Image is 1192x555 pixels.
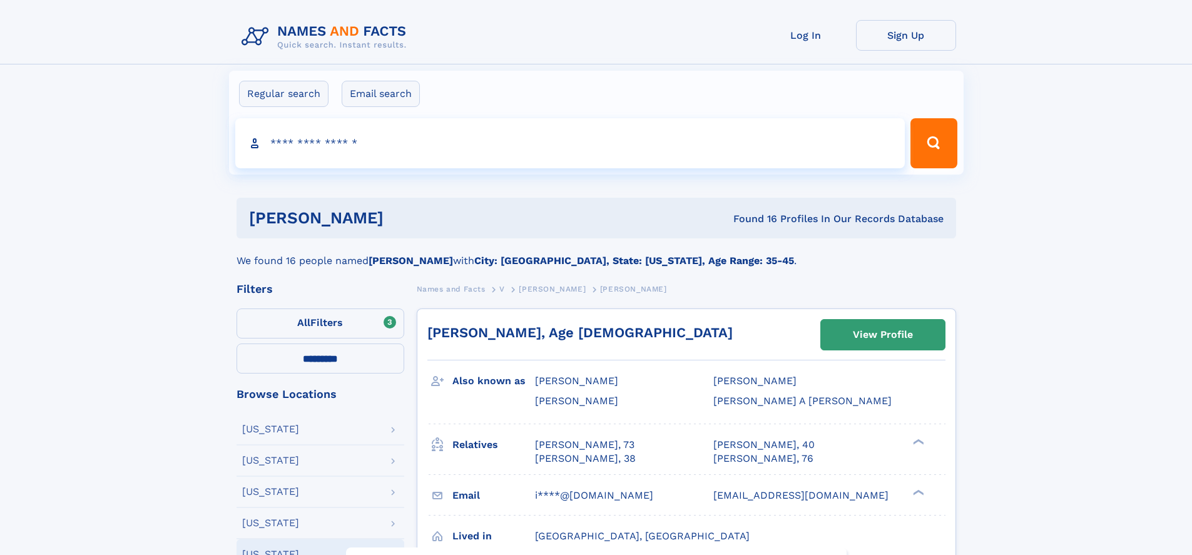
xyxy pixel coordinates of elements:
[713,489,889,501] span: [EMAIL_ADDRESS][DOMAIN_NAME]
[242,456,299,466] div: [US_STATE]
[910,118,957,168] button: Search Button
[535,530,750,542] span: [GEOGRAPHIC_DATA], [GEOGRAPHIC_DATA]
[535,438,634,452] a: [PERSON_NAME], 73
[535,375,618,387] span: [PERSON_NAME]
[237,389,404,400] div: Browse Locations
[535,452,636,466] a: [PERSON_NAME], 38
[910,488,925,496] div: ❯
[452,485,535,506] h3: Email
[235,118,905,168] input: search input
[558,212,944,226] div: Found 16 Profiles In Our Records Database
[369,255,453,267] b: [PERSON_NAME]
[713,452,813,466] a: [PERSON_NAME], 76
[853,320,913,349] div: View Profile
[427,325,733,340] a: [PERSON_NAME], Age [DEMOGRAPHIC_DATA]
[519,285,586,293] span: [PERSON_NAME]
[452,370,535,392] h3: Also known as
[713,375,797,387] span: [PERSON_NAME]
[237,308,404,339] label: Filters
[417,281,486,297] a: Names and Facts
[237,238,956,268] div: We found 16 people named with .
[535,395,618,407] span: [PERSON_NAME]
[600,285,667,293] span: [PERSON_NAME]
[821,320,945,350] a: View Profile
[239,81,329,107] label: Regular search
[242,487,299,497] div: [US_STATE]
[237,20,417,54] img: Logo Names and Facts
[519,281,586,297] a: [PERSON_NAME]
[452,526,535,547] h3: Lived in
[910,437,925,446] div: ❯
[242,424,299,434] div: [US_STATE]
[713,438,815,452] a: [PERSON_NAME], 40
[856,20,956,51] a: Sign Up
[499,281,505,297] a: V
[342,81,420,107] label: Email search
[297,317,310,328] span: All
[474,255,794,267] b: City: [GEOGRAPHIC_DATA], State: [US_STATE], Age Range: 35-45
[237,283,404,295] div: Filters
[249,210,559,226] h1: [PERSON_NAME]
[499,285,505,293] span: V
[452,434,535,456] h3: Relatives
[242,518,299,528] div: [US_STATE]
[756,20,856,51] a: Log In
[713,395,892,407] span: [PERSON_NAME] A [PERSON_NAME]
